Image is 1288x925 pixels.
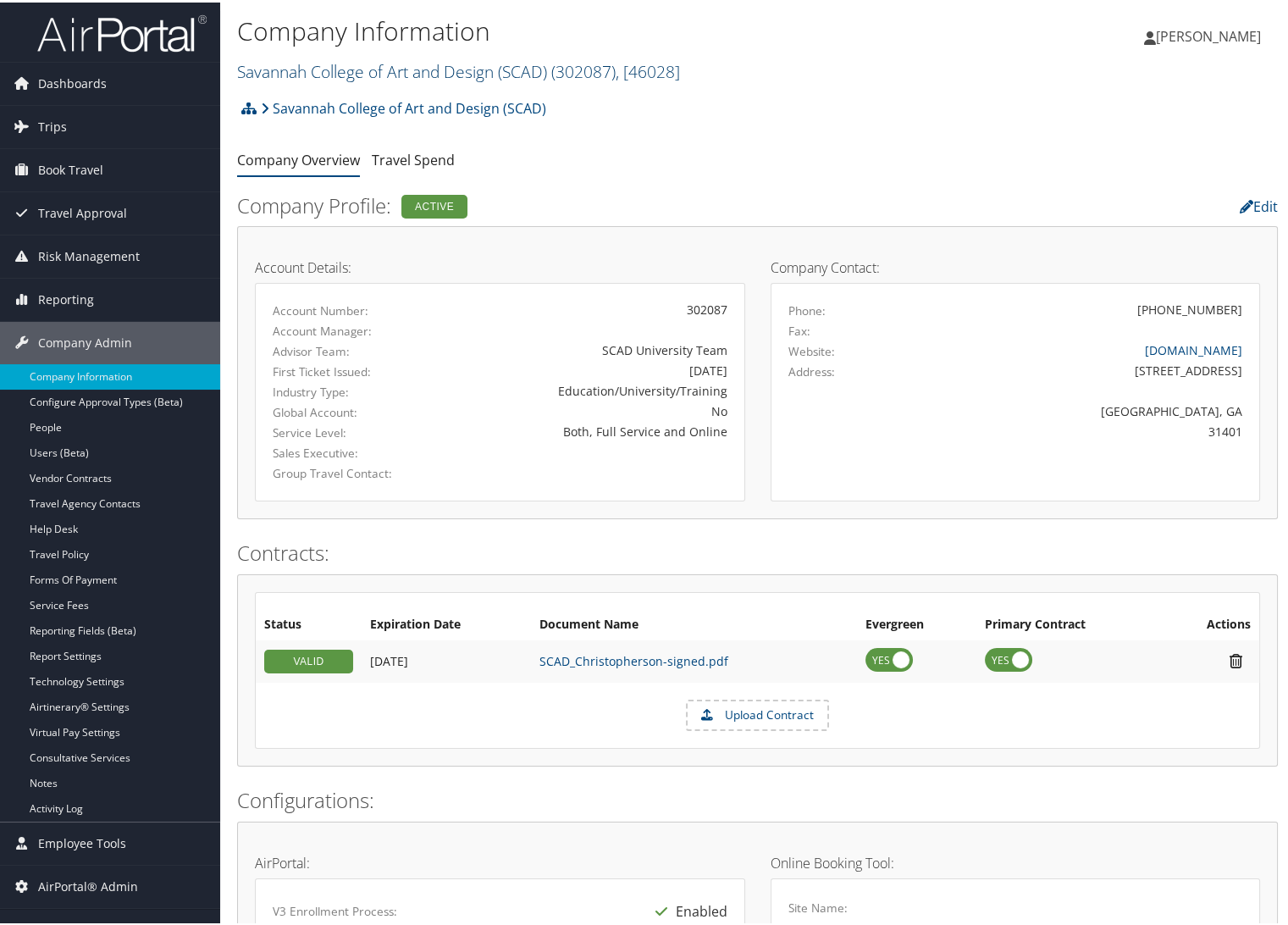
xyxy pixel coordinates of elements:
span: ( 302087 ) [551,58,616,80]
label: Account Manager: [273,320,407,337]
h4: AirPortal: [255,854,745,867]
label: Fax: [788,320,810,337]
th: Document Name [531,607,857,638]
th: Evergreen [857,607,976,638]
a: Travel Spend [372,148,455,167]
div: Add/Edit Date [370,651,522,667]
h1: Company Information [237,11,931,47]
h2: Contracts: [237,536,1278,565]
label: Upload Contract [688,699,827,728]
label: Group Travel Contact: [273,462,407,479]
label: Phone: [788,300,826,317]
label: Industry Type: [273,381,407,398]
span: Travel Approval [38,190,127,232]
div: 302087 [433,298,727,316]
a: Savannah College of Art and Design (SCAD) [237,58,680,80]
label: Advisor Team: [273,341,407,357]
th: Expiration Date [362,607,531,638]
span: Reporting [38,276,94,318]
div: 31401 [908,420,1242,438]
a: Edit [1240,195,1278,213]
th: Actions [1163,607,1259,638]
label: Address: [788,361,835,378]
label: Website: [788,341,835,357]
div: [PHONE_NUMBER] [1137,298,1242,316]
label: Sales Executive: [273,442,407,459]
label: V3 Enrollment Process: [273,900,397,917]
div: Both, Full Service and Online [433,420,727,438]
div: [DATE] [433,359,727,377]
h4: Company Contact: [771,258,1261,272]
label: First Ticket Issued: [273,361,407,378]
h4: Online Booking Tool: [771,854,1261,867]
span: Book Travel [38,147,103,189]
label: Service Level: [273,422,407,439]
div: [GEOGRAPHIC_DATA], GA [908,400,1242,418]
span: , [ 46028 ] [616,58,680,80]
span: Company Admin [38,319,132,362]
div: No [433,400,727,418]
div: VALID [264,647,353,671]
div: Education/University/Training [433,379,727,397]
img: airportal-logo.png [37,11,207,51]
a: [DOMAIN_NAME] [1145,340,1242,356]
h2: Configurations: [237,784,1278,812]
span: [PERSON_NAME] [1156,25,1261,43]
th: Status [256,607,362,638]
a: SCAD_Christopherson-signed.pdf [539,651,728,667]
div: [STREET_ADDRESS] [908,359,1242,377]
label: Account Number: [273,300,407,317]
h4: Account Details: [255,258,745,272]
span: AirPortal® Admin [38,863,138,906]
div: Active [401,192,467,216]
span: Employee Tools [38,820,126,862]
h2: Company Profile: [237,189,922,218]
a: Savannah College of Art and Design (SCAD) [261,89,546,123]
div: SCAD University Team [433,339,727,357]
label: Site Name: [788,897,848,914]
th: Primary Contract [976,607,1163,638]
div: Enabled [647,894,727,924]
span: Trips [38,103,67,146]
a: [PERSON_NAME] [1144,8,1278,59]
i: Remove Contract [1221,650,1251,667]
label: Global Account: [273,402,407,418]
span: Dashboards [38,60,107,102]
span: Risk Management [38,233,140,275]
span: [DATE] [370,651,408,667]
a: Company Overview [237,148,360,167]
